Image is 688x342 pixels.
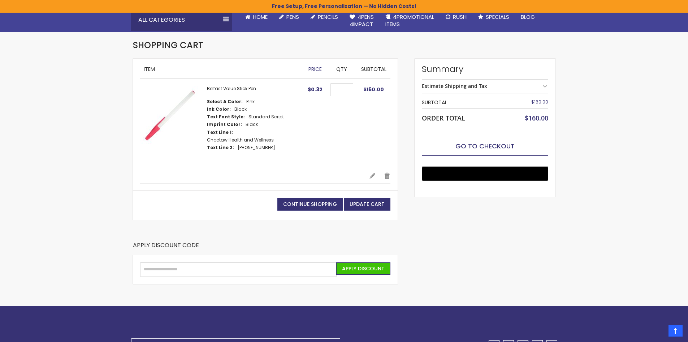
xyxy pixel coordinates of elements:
iframe: Google Customer Reviews [628,322,688,342]
span: Blog [521,13,535,21]
a: 4PROMOTIONALITEMS [380,9,440,33]
span: $160.00 [525,114,548,122]
button: Buy with GPay [422,166,548,181]
strong: Apply Discount Code [133,241,199,255]
span: Continue Shopping [283,200,337,208]
span: Pencils [318,13,338,21]
span: Apply Discount [342,265,385,272]
dd: Pink [246,99,255,105]
span: $160.00 [531,99,548,105]
span: Update Cart [350,200,385,208]
span: Shopping Cart [133,39,203,51]
dd: [PHONE_NUMBER] [238,145,275,151]
span: $0.32 [308,86,323,93]
dt: Ink Color [207,106,231,112]
button: Update Cart [344,198,390,211]
div: All Categories [131,9,232,31]
span: 4Pens 4impact [350,13,374,28]
a: Blog [515,9,541,25]
dt: Imprint Color [207,122,242,127]
dt: Select A Color [207,99,243,105]
span: Qty [336,66,347,73]
dt: Text Line 1 [207,130,233,135]
a: Home [239,9,273,25]
span: 4PROMOTIONAL ITEMS [385,13,434,28]
img: Belfast Value Stick Pen-Pink [140,86,200,145]
button: Go to Checkout [422,137,548,156]
a: Continue Shopping [277,198,343,211]
strong: Summary [422,63,548,75]
a: 4Pens4impact [344,9,380,33]
a: Belfast Value Stick Pen-Pink [140,86,207,165]
dd: Choctaw Health and Wellness [207,137,274,143]
span: Subtotal [361,66,386,73]
dt: Text Font Style [207,114,245,120]
a: Pencils [305,9,344,25]
a: Specials [472,9,515,25]
span: Go to Checkout [455,142,515,151]
a: Pens [273,9,305,25]
span: Specials [486,13,509,21]
span: Home [253,13,268,21]
th: Subtotal [422,97,506,108]
span: $160.00 [363,86,384,93]
strong: Estimate Shipping and Tax [422,83,487,89]
strong: Order Total [422,113,465,122]
a: Rush [440,9,472,25]
span: Price [308,66,322,73]
span: Item [144,66,155,73]
dd: Black [234,106,247,112]
a: Belfast Value Stick Pen [207,85,256,92]
dd: Black [246,122,258,127]
span: Rush [453,13,467,21]
span: Pens [286,13,299,21]
dt: Text Line 2 [207,145,234,151]
dd: Standard Script [248,114,284,120]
